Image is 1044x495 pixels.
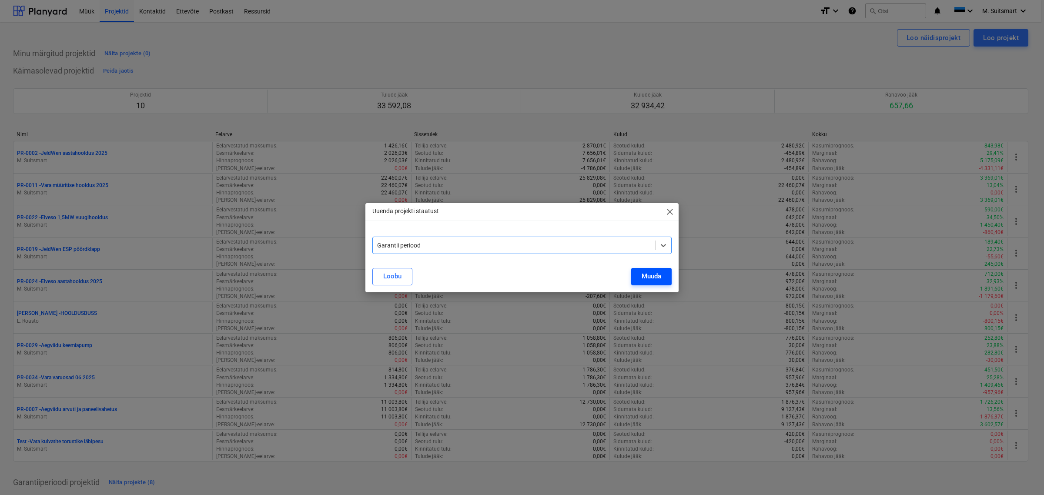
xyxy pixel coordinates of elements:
[665,207,675,217] span: close
[383,271,402,282] div: Loobu
[372,207,439,216] p: Uuenda projekti staatust
[642,271,661,282] div: Muuda
[631,268,672,285] button: Muuda
[372,268,412,285] button: Loobu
